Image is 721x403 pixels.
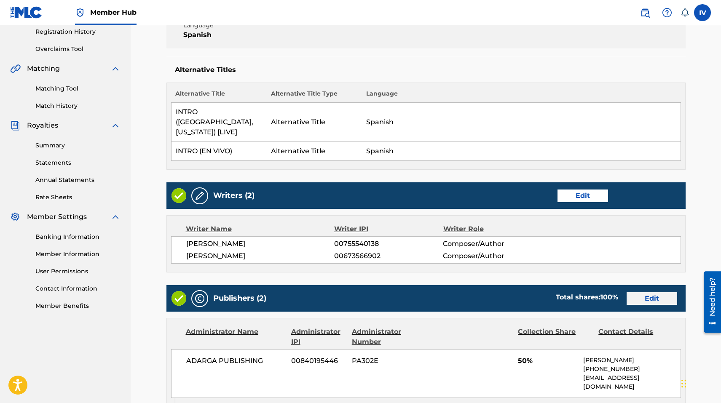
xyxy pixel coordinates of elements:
[186,356,285,366] span: ADARGA PUBLISHING
[172,188,186,203] img: Valid
[35,250,121,259] a: Member Information
[697,268,721,336] iframe: Resource Center
[27,120,58,131] span: Royalties
[10,64,21,74] img: Matching
[172,291,186,306] img: Valid
[659,4,675,21] div: Help
[334,239,443,249] span: 00755540138
[186,327,285,347] div: Administrator Name
[35,267,121,276] a: User Permissions
[443,224,542,234] div: Writer Role
[27,212,87,222] span: Member Settings
[35,193,121,202] a: Rate Sheets
[352,327,426,347] div: Administrator Number
[35,45,121,53] a: Overclaims Tool
[35,27,121,36] a: Registration History
[10,6,43,19] img: MLC Logo
[175,66,677,74] h5: Alternative Titles
[110,64,121,74] img: expand
[518,356,577,366] span: 50%
[186,239,335,249] span: [PERSON_NAME]
[183,21,307,30] span: Language
[637,4,654,21] a: Public Search
[352,356,426,366] span: PA302E
[183,30,307,40] span: Spanish
[627,292,677,305] a: Edit
[362,103,681,142] td: Spanish
[681,8,689,17] div: Notifications
[75,8,85,18] img: Top Rightsholder
[694,4,711,21] div: User Menu
[558,189,608,202] a: Edit
[35,158,121,167] a: Statements
[334,251,443,261] span: 00673566902
[291,356,346,366] span: 00840195446
[35,101,121,110] a: Match History
[362,89,681,103] th: Language
[681,371,686,396] div: Arrastrar
[186,251,335,261] span: [PERSON_NAME]
[171,103,267,142] td: INTRO ([GEOGRAPHIC_DATA], [US_STATE]) [LIVE]
[583,365,680,374] p: [PHONE_NUMBER]
[291,327,346,347] div: Administrator IPI
[195,191,205,201] img: Writers
[171,142,267,161] td: INTRO (EN VIVO)
[35,176,121,184] a: Annual Statements
[598,327,673,347] div: Contact Details
[10,212,20,222] img: Member Settings
[640,8,650,18] img: search
[443,239,542,249] span: Composer/Author
[662,8,672,18] img: help
[90,8,137,17] span: Member Hub
[362,142,681,161] td: Spanish
[600,293,618,301] span: 100 %
[35,141,121,150] a: Summary
[518,327,592,347] div: Collection Share
[556,292,618,302] div: Total shares:
[443,251,542,261] span: Composer/Author
[35,302,121,310] a: Member Benefits
[110,120,121,131] img: expand
[334,224,443,234] div: Writer IPI
[10,120,20,131] img: Royalties
[583,356,680,365] p: [PERSON_NAME]
[213,294,266,303] h5: Publishers (2)
[27,64,60,74] span: Matching
[213,191,255,200] h5: Writers (2)
[35,84,121,93] a: Matching Tool
[195,294,205,304] img: Publishers
[583,374,680,391] p: [EMAIL_ADDRESS][DOMAIN_NAME]
[267,142,362,161] td: Alternative Title
[267,89,362,103] th: Alternative Title Type
[679,363,721,403] div: Widget de chat
[679,363,721,403] iframe: Chat Widget
[35,232,121,241] a: Banking Information
[110,212,121,222] img: expand
[171,89,267,103] th: Alternative Title
[35,284,121,293] a: Contact Information
[186,224,335,234] div: Writer Name
[267,103,362,142] td: Alternative Title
